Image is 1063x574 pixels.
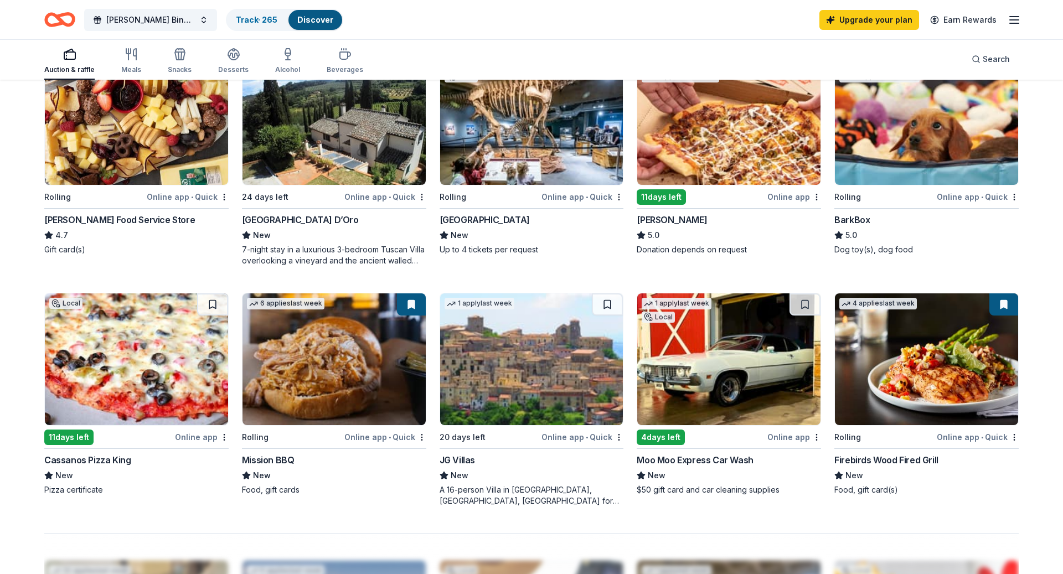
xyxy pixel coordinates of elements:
div: A 16-person Villa in [GEOGRAPHIC_DATA], [GEOGRAPHIC_DATA], [GEOGRAPHIC_DATA] for 7days/6nights (R... [440,484,624,506]
span: • [981,193,983,201]
a: Image for Cassanos Pizza KingLocal11days leftOnline appCassanos Pizza KingNewPizza certificate [44,293,229,495]
a: Discover [297,15,333,24]
button: Beverages [327,43,363,80]
img: Image for Cassanos Pizza King [45,293,228,425]
img: Image for Casey's [637,53,821,185]
a: Image for Great Lakes Science Center1 applylast weekLocalRollingOnline app•Quick[GEOGRAPHIC_DATA]... [440,53,624,255]
a: Image for JG Villas1 applylast week20 days leftOnline app•QuickJG VillasNewA 16-person Villa in [... [440,293,624,506]
img: Image for Gordon Food Service Store [45,53,228,185]
div: Beverages [327,65,363,74]
div: Rolling [44,190,71,204]
div: 11 days left [637,189,686,205]
span: • [389,433,391,442]
div: Mission BBQ [242,453,295,467]
div: Pizza certificate [44,484,229,495]
span: Search [983,53,1010,66]
span: 5.0 [648,229,659,242]
div: 4 applies last week [839,298,917,309]
img: Image for BarkBox [835,53,1018,185]
a: Home [44,7,75,33]
div: Meals [121,65,141,74]
div: Online app [175,430,229,444]
div: Rolling [242,431,269,444]
div: BarkBox [834,213,870,226]
span: • [586,193,588,201]
button: [PERSON_NAME] Bingo Bash [DATE] [84,9,217,31]
a: Image for BarkBoxTop rated10 applieslast weekRollingOnline app•QuickBarkBox5.0Dog toy(s), dog food [834,53,1019,255]
div: [GEOGRAPHIC_DATA] [440,213,530,226]
img: Image for Mission BBQ [242,293,426,425]
div: Online app [767,430,821,444]
div: Cassanos Pizza King [44,453,131,467]
span: 5.0 [845,229,857,242]
a: Image for Casey'sTop rated3 applieslast week11days leftOnline app[PERSON_NAME]5.0Donation depends... [637,53,821,255]
button: Track· 265Discover [226,9,343,31]
div: Online app Quick [344,430,426,444]
a: Image for Moo Moo Express Car Wash1 applylast weekLocal4days leftOnline appMoo Moo Express Car Wa... [637,293,821,495]
span: • [191,193,193,201]
div: Online app Quick [937,430,1019,444]
div: Local [49,298,82,309]
span: New [451,469,468,482]
div: Moo Moo Express Car Wash [637,453,753,467]
button: Snacks [168,43,192,80]
div: Food, gift cards [242,484,426,495]
div: $50 gift card and car cleaning supplies [637,484,821,495]
img: Image for Great Lakes Science Center [440,53,623,185]
span: 4.7 [55,229,68,242]
img: Image for Firebirds Wood Fired Grill [835,293,1018,425]
div: Gift card(s) [44,244,229,255]
div: 1 apply last week [642,298,711,309]
div: 20 days left [440,431,486,444]
span: • [586,433,588,442]
a: Track· 265 [236,15,277,24]
div: Up to 4 tickets per request [440,244,624,255]
span: New [451,229,468,242]
img: Image for JG Villas [440,293,623,425]
div: [PERSON_NAME] [637,213,707,226]
a: Earn Rewards [923,10,1003,30]
span: New [253,469,271,482]
span: New [55,469,73,482]
div: 1 apply last week [445,298,514,309]
div: 6 applies last week [247,298,324,309]
div: Dog toy(s), dog food [834,244,1019,255]
div: Alcohol [275,65,300,74]
div: 11 days left [44,430,94,445]
div: Online app Quick [344,190,426,204]
div: 24 days left [242,190,288,204]
div: Food, gift card(s) [834,484,1019,495]
a: Image for Firebirds Wood Fired Grill4 applieslast weekRollingOnline app•QuickFirebirds Wood Fired... [834,293,1019,495]
div: 4 days left [637,430,685,445]
button: Desserts [218,43,249,80]
a: Image for Mission BBQ6 applieslast weekRollingOnline app•QuickMission BBQNewFood, gift cards [242,293,426,495]
div: Rolling [834,431,861,444]
span: New [845,469,863,482]
a: Image for Villa Sogni D’Oro3 applieslast week24 days leftOnline app•Quick[GEOGRAPHIC_DATA] D’OroN... [242,53,426,266]
button: Meals [121,43,141,80]
div: JG Villas [440,453,475,467]
button: Alcohol [275,43,300,80]
span: • [981,433,983,442]
span: • [389,193,391,201]
div: Rolling [440,190,466,204]
div: Online app [767,190,821,204]
div: Snacks [168,65,192,74]
span: [PERSON_NAME] Bingo Bash [DATE] [106,13,195,27]
div: [GEOGRAPHIC_DATA] D’Oro [242,213,359,226]
a: Upgrade your plan [819,10,919,30]
div: Online app Quick [147,190,229,204]
div: Local [642,312,675,323]
button: Search [963,48,1019,70]
div: Online app Quick [541,430,623,444]
div: 7-night stay in a luxurious 3-bedroom Tuscan Villa overlooking a vineyard and the ancient walled ... [242,244,426,266]
div: Donation depends on request [637,244,821,255]
button: Auction & raffle [44,43,95,80]
img: Image for Villa Sogni D’Oro [242,53,426,185]
span: New [648,469,665,482]
img: Image for Moo Moo Express Car Wash [637,293,821,425]
div: Online app Quick [937,190,1019,204]
div: Auction & raffle [44,65,95,74]
div: [PERSON_NAME] Food Service Store [44,213,195,226]
a: Image for Gordon Food Service Store6 applieslast weekRollingOnline app•Quick[PERSON_NAME] Food Se... [44,53,229,255]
